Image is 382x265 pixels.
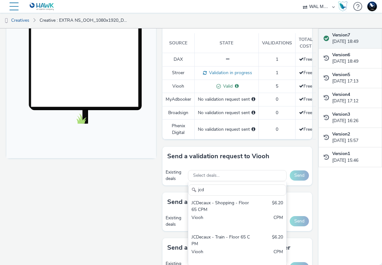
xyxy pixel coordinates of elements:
strong: Version 5 [332,72,350,78]
div: CPM [273,214,283,228]
div: Existing deals [166,169,185,182]
span: 1 [276,56,278,62]
span: Free [299,56,312,62]
div: $6.20 [272,200,283,213]
div: CPM [273,249,283,262]
button: Send [290,170,309,181]
div: Please select a deal below and click on Send to send a validation request to MyAdbooker. [251,96,255,103]
div: JCDecaux - Train - Floor 65 CPM [191,234,251,247]
div: [DATE] 15:57 [332,131,377,144]
span: 1 [276,70,278,76]
span: Select deals... [193,173,220,178]
span: Free [299,83,312,89]
span: Free [299,126,312,132]
img: Support Hawk [367,2,377,11]
th: Total cost [295,33,316,53]
span: 0 [276,96,278,102]
div: Existing deals [166,215,185,228]
div: [DATE] 17:13 [332,72,377,85]
a: Creative : EXTRA NS_OOH_1080x1920_DAGV_BLAN_KOMI_ITALIENSK 2_36_38_2025 [36,13,132,28]
div: Viooh [191,214,251,228]
div: [DATE] 15:46 [332,151,377,164]
div: [DATE] 16:26 [332,111,377,124]
th: Validations [258,33,295,53]
td: Stroer [162,66,195,80]
h3: Send a validation request to Viooh [167,152,269,161]
span: 0 [276,126,278,132]
div: No validation request sent [198,96,255,103]
button: Send [290,216,309,226]
img: Hawk Academy [338,1,348,12]
a: Hawk Academy [338,1,350,12]
td: Phenix Digital [162,120,195,139]
div: [DATE] 18:49 [332,32,377,45]
h3: Send a validation request to MyAdbooker [167,243,290,253]
div: No validation request sent [198,110,255,116]
strong: Version 6 [332,52,350,58]
span: Valid [221,83,233,89]
span: 0 [276,110,278,116]
strong: Version 3 [332,111,350,117]
span: Free [299,96,312,102]
img: undefined Logo [30,3,54,11]
th: State [194,33,258,53]
input: Search...... [188,184,286,196]
div: $6.20 [272,234,283,247]
h3: Send a validation request to Broadsign [167,197,282,207]
td: Viooh [162,80,195,93]
span: Free [299,70,312,76]
div: [DATE] 17:12 [332,91,377,105]
div: JCDecaux - Shopping - Floor 65 CPM [191,200,251,213]
div: Please select a deal below and click on Send to send a validation request to Phenix Digital. [251,126,255,133]
strong: Version 4 [332,91,350,97]
th: Source [162,33,195,53]
td: DAX [162,53,195,66]
span: 5 [276,83,278,89]
td: MyAdbooker [162,93,195,106]
strong: Version 1 [332,151,350,157]
div: Please select a deal below and click on Send to send a validation request to Broadsign. [251,110,255,116]
strong: Version 7 [332,32,350,38]
td: Broadsign [162,106,195,119]
img: dooh [3,18,10,24]
span: Validation in progress [207,70,252,76]
div: Viooh [191,249,251,262]
span: Free [299,110,312,116]
div: [DATE] 18:49 [332,52,377,65]
strong: Version 2 [332,131,350,137]
div: No validation request sent [198,126,255,133]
